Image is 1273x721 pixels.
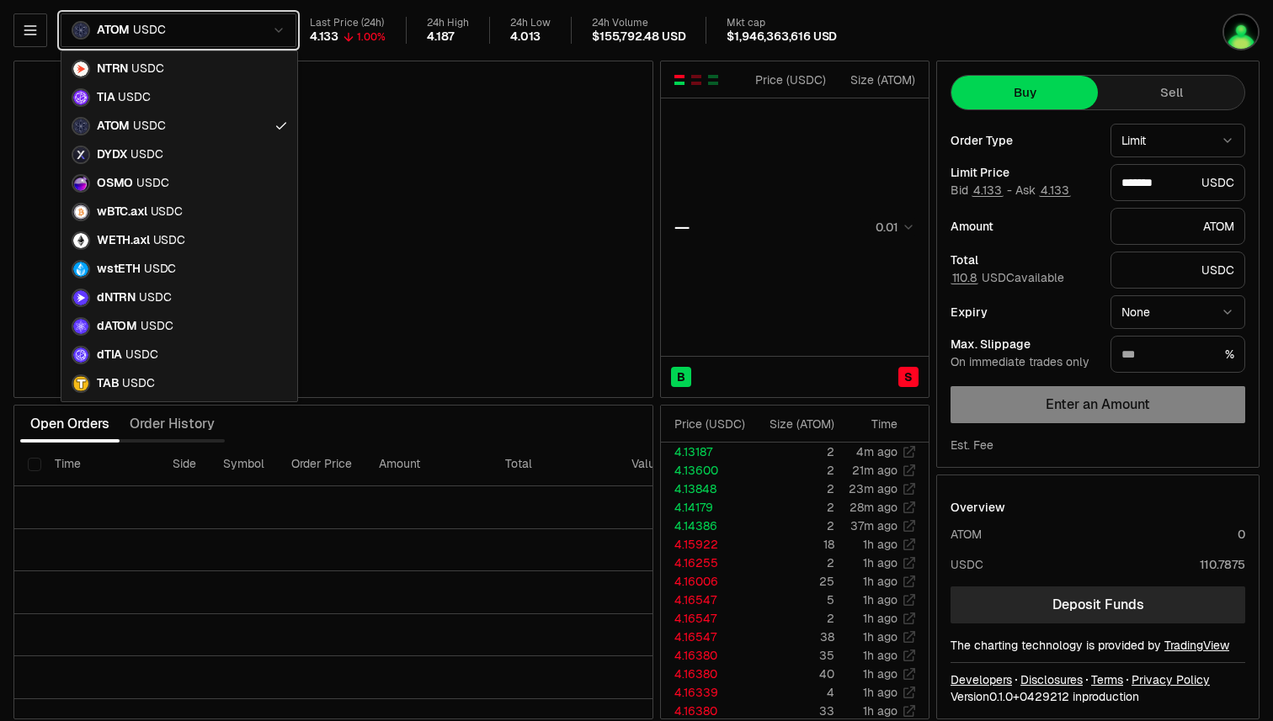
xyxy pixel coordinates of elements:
span: WETH.axl [97,233,150,248]
span: USDC [133,119,165,134]
img: wBTC.axl Logo [73,204,88,220]
span: NTRN [97,61,128,77]
span: ATOM [97,119,130,134]
img: TAB Logo [73,376,88,391]
span: USDC [130,147,162,162]
img: wstETH Logo [73,262,88,277]
span: USDC [118,90,150,105]
span: dTIA [97,347,122,363]
img: WETH.axl Logo [73,233,88,248]
span: USDC [144,262,176,277]
img: NTRN Logo [73,61,88,77]
span: USDC [122,376,154,391]
span: USDC [125,347,157,363]
span: TAB [97,376,119,391]
span: dATOM [97,319,137,334]
span: OSMO [97,176,133,191]
img: DYDX Logo [73,147,88,162]
img: ATOM Logo [73,119,88,134]
span: USDC [139,290,171,305]
span: USDC [141,319,173,334]
span: wBTC.axl [97,204,147,220]
span: USDC [136,176,168,191]
img: dNTRN Logo [73,290,88,305]
span: USDC [153,233,185,248]
span: USDC [151,204,183,220]
img: TIA Logo [73,90,88,105]
img: OSMO Logo [73,176,88,191]
img: dATOM Logo [73,319,88,334]
span: TIA [97,90,115,105]
span: USDC [131,61,163,77]
img: dTIA Logo [73,347,88,363]
span: DYDX [97,147,127,162]
span: dNTRN [97,290,136,305]
span: wstETH [97,262,141,277]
